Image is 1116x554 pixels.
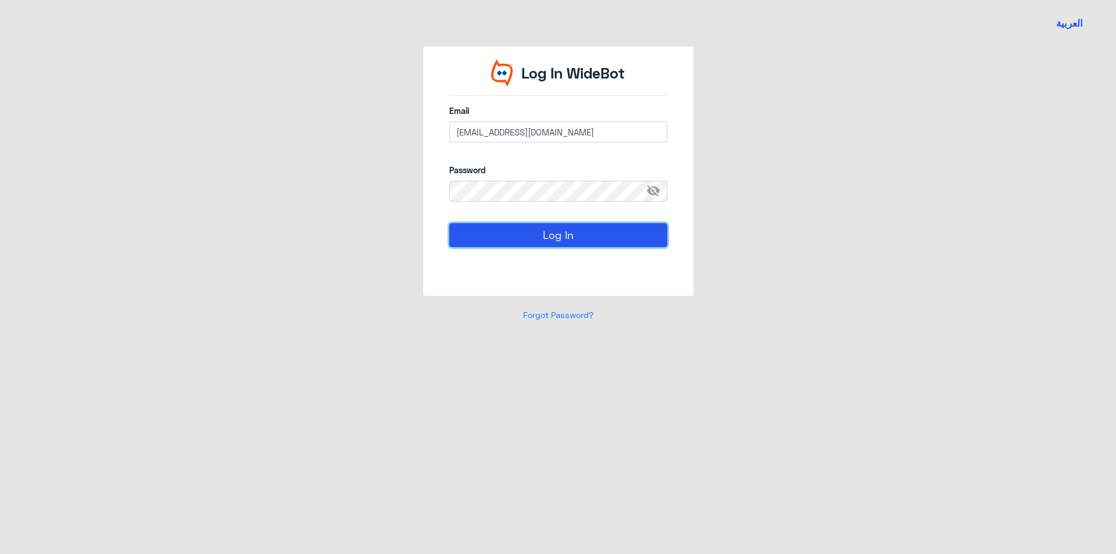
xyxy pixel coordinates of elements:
[449,105,667,117] label: Email
[521,62,625,84] p: Log In WideBot
[1056,16,1083,31] button: العربية
[1049,9,1090,38] a: Switch language
[449,164,667,176] label: Password
[491,59,513,87] img: Widebot Logo
[449,223,667,246] button: Log In
[449,121,667,142] input: Enter your email here...
[523,310,593,320] a: Forgot Password?
[646,181,667,202] span: visibility_off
